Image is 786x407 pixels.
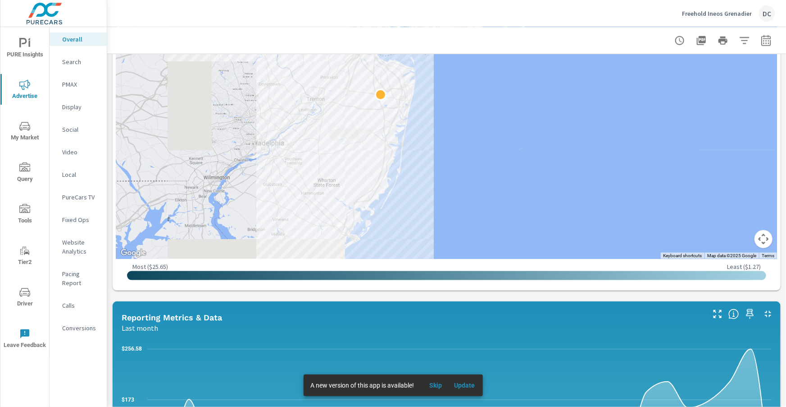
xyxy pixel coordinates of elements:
div: PMAX [50,78,107,91]
span: Skip [425,381,447,389]
p: Search [62,57,100,66]
button: Select Date Range [757,32,775,50]
div: Conversions [50,321,107,335]
p: Freehold Ineos Grenadier [682,9,752,18]
span: Understand performance data overtime and see how metrics compare to each other. [728,309,739,319]
div: PureCars TV [50,190,107,204]
span: Tier2 [3,245,46,268]
p: Least ( $1.27 ) [727,263,761,271]
p: Last month [122,323,158,333]
p: Calls [62,301,100,310]
p: Video [62,148,100,157]
div: Fixed Ops [50,213,107,227]
button: Map camera controls [754,230,772,248]
div: Search [50,55,107,69]
span: Update [454,381,476,389]
div: Social [50,123,107,136]
button: Skip [422,378,450,393]
div: Website Analytics [50,236,107,258]
p: PureCars TV [62,193,100,202]
span: Map data ©2025 Google [707,253,756,258]
p: Local [62,170,100,179]
a: Terms (opens in new tab) [762,253,774,258]
span: Advertise [3,79,46,102]
div: Local [50,168,107,181]
p: Social [62,125,100,134]
h5: Reporting Metrics & Data [122,313,222,322]
p: Fixed Ops [62,215,100,224]
a: Open this area in Google Maps (opens a new window) [118,247,148,259]
text: $173 [122,397,134,403]
div: Video [50,145,107,159]
button: Minimize Widget [761,307,775,321]
span: A new version of this app is available! [311,382,414,389]
span: Tools [3,204,46,226]
p: Display [62,102,100,111]
div: DC [759,5,775,22]
button: Apply Filters [736,32,754,50]
div: Pacing Report [50,267,107,290]
p: Pacing Report [62,269,100,287]
button: Print Report [714,32,732,50]
div: Calls [50,299,107,312]
p: Website Analytics [62,238,100,256]
div: Display [50,100,107,114]
button: Make Fullscreen [710,307,725,321]
span: My Market [3,121,46,143]
p: Most ( $25.65 ) [132,263,168,271]
button: Update [450,378,479,393]
span: Leave Feedback [3,328,46,351]
p: Conversions [62,324,100,333]
div: Overall [50,32,107,46]
span: Driver [3,287,46,309]
div: nav menu [0,27,49,359]
text: $256.58 [122,346,142,352]
p: PMAX [62,80,100,89]
button: Keyboard shortcuts [663,253,702,259]
span: Save this to your personalized report [743,307,757,321]
img: Google [118,247,148,259]
span: PURE Insights [3,38,46,60]
p: Overall [62,35,100,44]
span: Query [3,162,46,185]
button: "Export Report to PDF" [692,32,710,50]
